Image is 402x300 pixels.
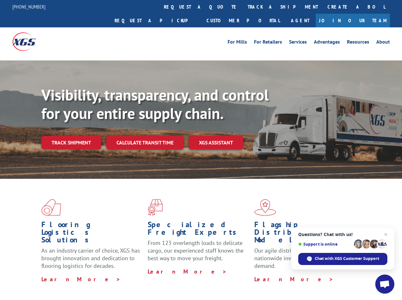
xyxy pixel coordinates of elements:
a: Open chat [375,275,394,294]
span: Chat with XGS Customer Support [315,256,379,262]
a: Join Our Team [316,14,390,27]
h1: Specialized Freight Experts [148,221,249,239]
img: xgs-icon-focused-on-flooring-red [148,199,163,216]
a: Request a pickup [110,14,202,27]
a: Learn More > [148,268,227,275]
a: Calculate transit time [106,136,184,150]
a: Services [289,39,307,46]
a: Resources [347,39,369,46]
a: Track shipment [41,136,101,149]
span: Chat with XGS Customer Support [298,253,387,265]
img: xgs-icon-total-supply-chain-intelligence-red [41,199,61,216]
span: Our agile distribution network gives you nationwide inventory management on demand. [254,247,354,269]
a: About [376,39,390,46]
span: As an industry carrier of choice, XGS has brought innovation and dedication to flooring logistics... [41,247,140,269]
span: Support is online [298,242,352,247]
a: XGS ASSISTANT [189,136,243,150]
a: For Retailers [254,39,282,46]
span: Questions? Chat with us! [298,232,387,237]
a: For Mills [228,39,247,46]
a: Advantages [314,39,340,46]
p: From 123 overlength loads to delicate cargo, our experienced staff knows the best way to move you... [148,239,249,268]
a: [PHONE_NUMBER] [12,3,46,10]
a: Customer Portal [202,14,285,27]
h1: Flooring Logistics Solutions [41,221,143,247]
h1: Flagship Distribution Model [254,221,356,247]
a: Learn More > [254,276,334,283]
img: xgs-icon-flagship-distribution-model-red [254,199,276,216]
a: Agent [285,14,316,27]
b: Visibility, transparency, and control for your entire supply chain. [41,85,269,123]
a: Learn More > [41,276,121,283]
